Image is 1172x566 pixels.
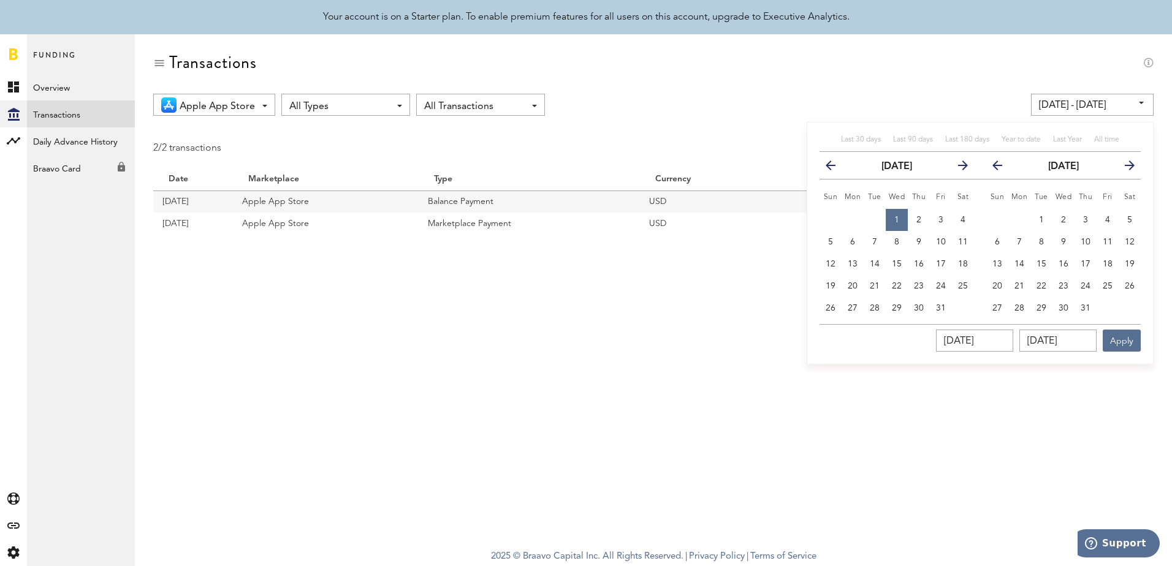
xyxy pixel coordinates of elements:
span: 16 [1059,260,1068,268]
button: 5 [1119,209,1141,231]
button: 26 [820,297,842,319]
span: 23 [914,282,924,290]
span: 28 [1014,304,1024,312]
span: 5 [1127,216,1132,224]
div: 2/2 transactions [153,140,221,156]
span: 27 [992,304,1002,312]
button: 29 [886,297,908,319]
button: 23 [908,275,930,297]
button: 15 [886,253,908,275]
small: Wednesday [889,194,905,201]
button: 20 [986,275,1008,297]
td: $631,353.23 [785,191,926,213]
button: 8 [1030,231,1052,253]
button: 13 [842,253,864,275]
button: 25 [1097,275,1119,297]
span: 15 [892,260,902,268]
span: 4 [961,216,965,224]
small: Sunday [824,194,838,201]
button: 25 [952,275,974,297]
button: 29 [1030,297,1052,319]
button: 7 [1008,231,1030,253]
button: 4 [1097,209,1119,231]
span: 3 [938,216,943,224]
button: 17 [1075,253,1097,275]
button: 9 [1052,231,1075,253]
button: 16 [1052,253,1075,275]
span: 15 [1037,260,1046,268]
span: 5 [828,238,833,246]
button: 12 [1119,231,1141,253]
button: 19 [820,275,842,297]
input: __/__/____ [1019,330,1097,352]
td: Marketplace Payment [419,213,641,235]
button: 22 [1030,275,1052,297]
span: 22 [1037,282,1046,290]
span: 27 [848,304,858,312]
button: 1 [1030,209,1052,231]
button: 17 [930,253,952,275]
button: 16 [908,253,930,275]
span: 2 [1061,216,1066,224]
span: 3 [1083,216,1088,224]
span: 22 [892,282,902,290]
button: 30 [908,297,930,319]
button: 10 [1075,231,1097,253]
th: Date [153,168,233,191]
span: Last 30 days [841,136,881,143]
button: 30 [1052,297,1075,319]
span: 1 [1039,216,1044,224]
button: 2 [908,209,930,231]
button: 6 [842,231,864,253]
td: Balance Payment [419,191,641,213]
th: Marketplace [233,168,419,191]
small: Thursday [912,194,926,201]
span: 1 [894,216,899,224]
small: Monday [1011,194,1028,201]
small: Saturday [1124,194,1136,201]
span: 18 [1103,260,1113,268]
span: 10 [936,238,946,246]
span: 26 [826,304,835,312]
span: 19 [1125,260,1135,268]
span: 14 [1014,260,1024,268]
span: Last Year [1053,136,1082,143]
span: 19 [826,282,835,290]
span: 12 [1125,238,1135,246]
span: Year to date [1002,136,1041,143]
div: Your account is on a Starter plan. To enable premium features for all users on this account, upgr... [323,10,850,25]
button: 6 [986,231,1008,253]
strong: [DATE] [1048,162,1079,172]
td: Apple App Store [233,213,419,235]
span: 2 [916,216,921,224]
span: 29 [892,304,902,312]
button: 21 [1008,275,1030,297]
span: 17 [1081,260,1090,268]
span: Apple App Store [180,96,255,117]
small: Friday [936,194,946,201]
button: 11 [952,231,974,253]
span: 20 [992,282,1002,290]
span: All Transactions [424,96,525,117]
small: Tuesday [868,194,881,201]
span: All Types [289,96,390,117]
span: 6 [850,238,855,246]
small: Sunday [991,194,1005,201]
button: 1 [886,209,908,231]
small: Wednesday [1056,194,1072,201]
span: 25 [1103,282,1113,290]
th: Type [419,168,641,191]
span: 10 [1081,238,1090,246]
span: 16 [914,260,924,268]
strong: [DATE] [881,162,912,172]
div: Transactions [169,53,257,72]
button: 31 [930,297,952,319]
span: 23 [1059,282,1068,290]
button: 9 [908,231,930,253]
span: 9 [916,238,921,246]
small: Monday [845,194,861,201]
span: 17 [936,260,946,268]
td: -$707,853.23 [785,213,926,235]
button: 21 [864,275,886,297]
th: Amount [785,168,926,191]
